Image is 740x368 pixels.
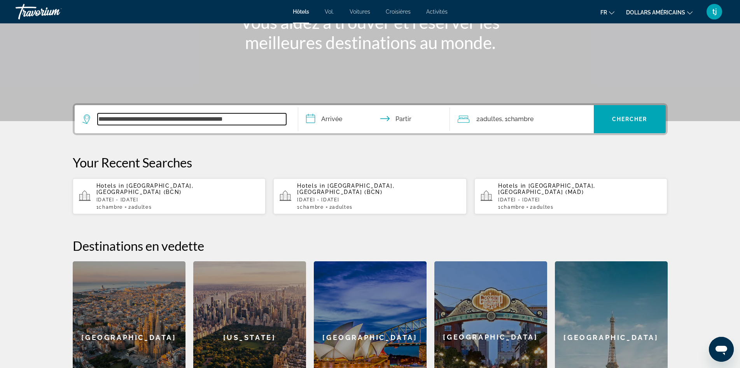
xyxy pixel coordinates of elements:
button: Changer de langue [600,7,614,18]
span: 2 [128,204,152,210]
button: Chercher [594,105,666,133]
font: 2 [476,115,480,123]
a: Voitures [350,9,370,15]
span: Hotels in [297,183,325,189]
span: Hotels in [498,183,526,189]
span: [GEOGRAPHIC_DATA], [GEOGRAPHIC_DATA] (BCN) [96,183,194,195]
span: Adultes [131,204,152,210]
span: Chambre [501,204,525,210]
button: Dates d'arrivée et de départ [298,105,450,133]
button: Voyageurs : 2 adultes, 0 enfants [450,105,594,133]
iframe: Bouton de lancement de la fenêtre de messagerie [709,337,734,362]
font: Chercher [612,116,647,122]
p: [DATE] - [DATE] [498,197,661,202]
a: Hôtels [293,9,309,15]
span: 1 [498,204,525,210]
p: Your Recent Searches [73,155,668,170]
span: 2 [329,204,353,210]
font: fr [600,9,607,16]
font: Chambre [507,115,534,123]
p: [DATE] - [DATE] [96,197,260,202]
font: tj [712,7,717,16]
span: 2 [530,204,553,210]
h2: Destinations en vedette [73,238,668,254]
font: adultes [480,115,502,123]
font: , 1 [502,115,507,123]
div: Widget de recherche [75,105,666,133]
font: dollars américains [626,9,685,16]
a: Vol. [325,9,334,15]
button: Menu utilisateur [704,4,724,20]
a: Activités [426,9,448,15]
span: [GEOGRAPHIC_DATA], [GEOGRAPHIC_DATA] (BCN) [297,183,394,195]
span: 1 [96,204,123,210]
span: Adultes [533,204,554,210]
span: Chambre [300,204,324,210]
font: Vous aidez à trouver et réserver les meilleures destinations au monde. [241,12,500,53]
button: Hotels in [GEOGRAPHIC_DATA], [GEOGRAPHIC_DATA] (MAD)[DATE] - [DATE]1Chambre2Adultes [474,178,668,215]
span: [GEOGRAPHIC_DATA], [GEOGRAPHIC_DATA] (MAD) [498,183,595,195]
button: Hotels in [GEOGRAPHIC_DATA], [GEOGRAPHIC_DATA] (BCN)[DATE] - [DATE]1Chambre2Adultes [273,178,467,215]
span: Hotels in [96,183,124,189]
span: Chambre [99,204,123,210]
p: [DATE] - [DATE] [297,197,460,202]
a: Croisières [386,9,411,15]
a: Travorium [16,2,93,22]
span: 1 [297,204,324,210]
button: Changer de devise [626,7,693,18]
button: Hotels in [GEOGRAPHIC_DATA], [GEOGRAPHIC_DATA] (BCN)[DATE] - [DATE]1Chambre2Adultes [73,178,266,215]
span: Adultes [332,204,353,210]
